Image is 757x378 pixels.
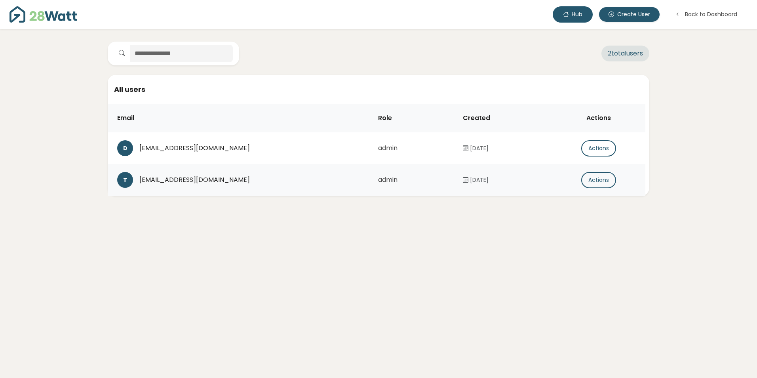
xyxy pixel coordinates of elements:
[378,143,398,153] span: admin
[581,172,616,188] button: Actions
[456,104,555,132] th: Created
[599,7,660,22] button: Create User
[114,84,643,94] h5: All users
[463,176,549,184] div: [DATE]
[139,143,365,153] div: [EMAIL_ADDRESS][DOMAIN_NAME]
[372,104,456,132] th: Role
[117,140,133,156] div: D
[378,175,398,184] span: admin
[555,104,645,132] th: Actions
[553,6,593,23] button: Hub
[666,6,747,23] button: Back to Dashboard
[463,144,549,153] div: [DATE]
[581,140,616,157] button: Actions
[108,104,372,132] th: Email
[10,6,77,23] img: 28Watt
[117,172,133,188] div: T
[601,46,649,61] span: 2 total users
[139,175,365,185] div: [EMAIL_ADDRESS][DOMAIN_NAME]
